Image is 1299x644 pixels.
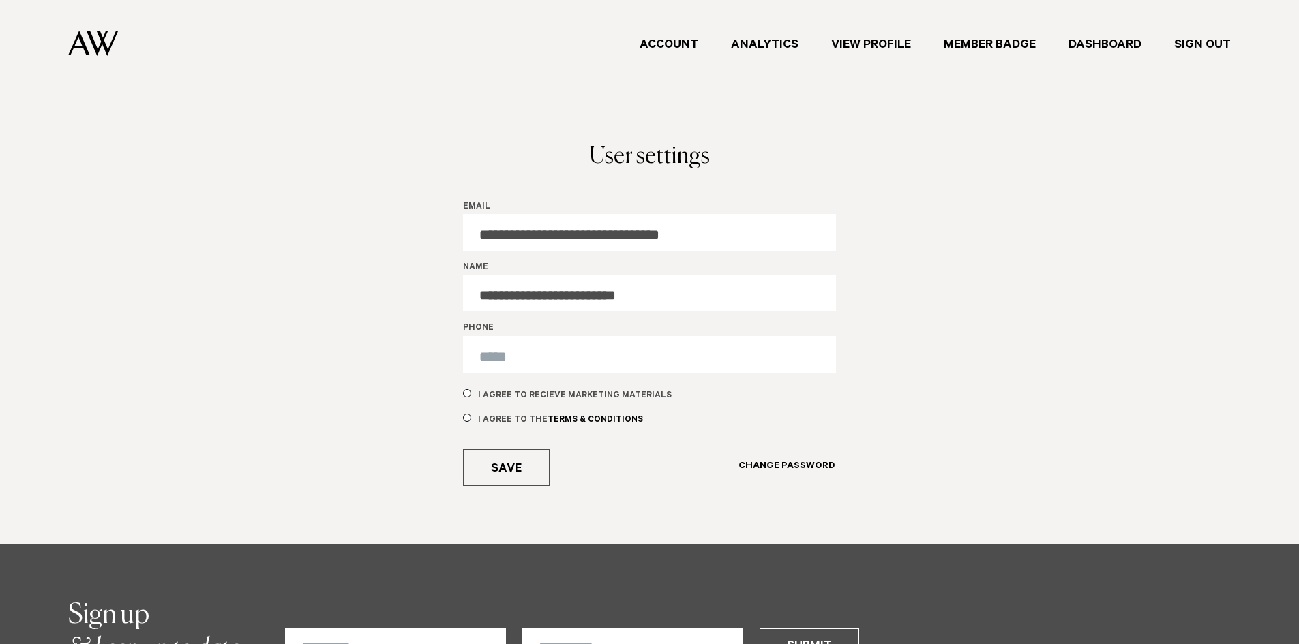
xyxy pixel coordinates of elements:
label: Name [463,262,488,274]
label: I agree to recieve marketing materials [478,390,672,402]
a: Terms & Conditions [548,416,643,425]
label: Email [463,202,490,213]
label: Phone [463,323,494,335]
a: Account [623,35,715,53]
span: Sign up [68,602,149,629]
h1: User settings [463,145,836,168]
img: Auckland Weddings Logo [68,31,118,56]
a: Change Password [738,460,836,474]
a: View Profile [815,35,927,53]
a: Analytics [715,35,815,53]
a: Member Badge [927,35,1052,53]
a: Sign Out [1158,35,1247,53]
label: I agree to the [478,415,643,427]
h6: Change Password [738,461,835,474]
button: Save [463,449,550,486]
a: Dashboard [1052,35,1158,53]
